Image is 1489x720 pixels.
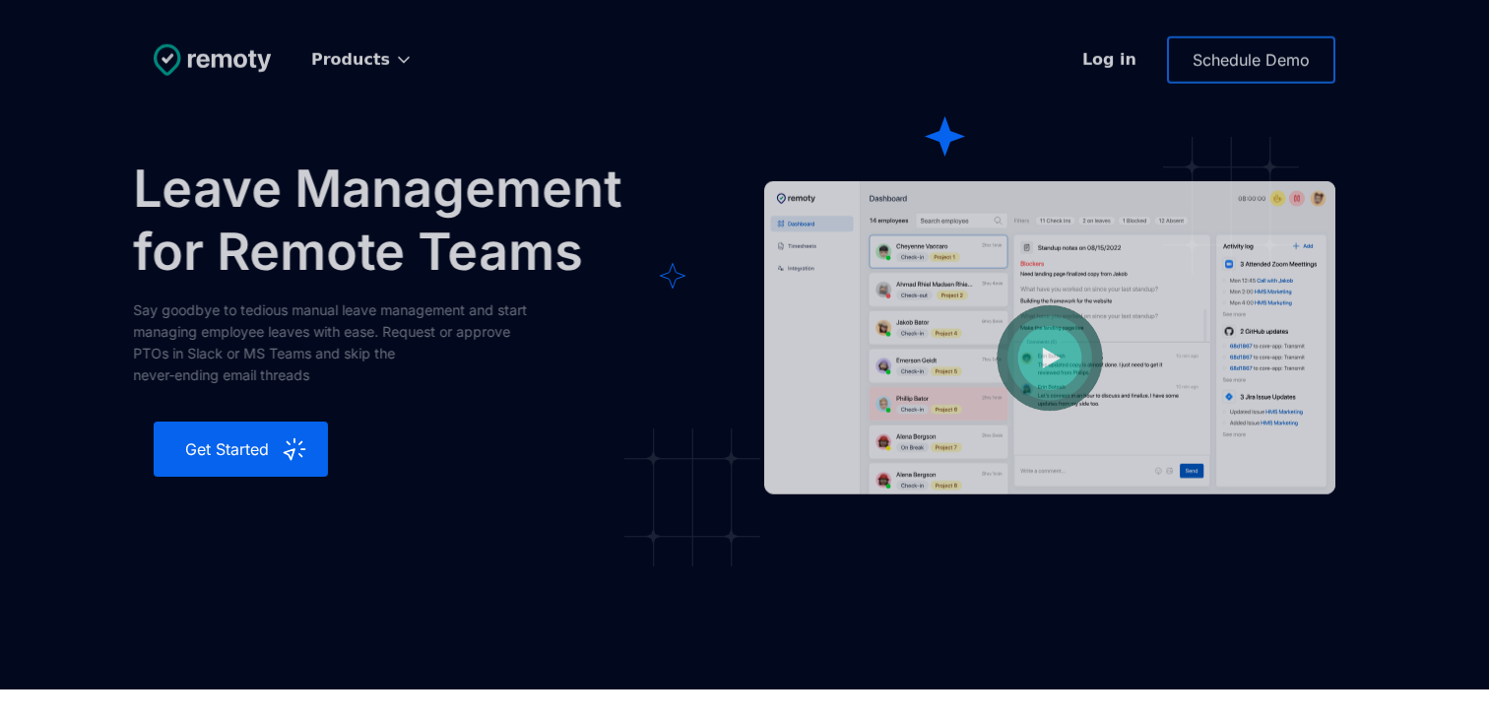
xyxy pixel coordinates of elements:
a: Log in [1064,37,1155,83]
div: Get Started [177,437,281,461]
div: Products [295,38,429,82]
a: open lightbox [764,178,1335,497]
div: Log in [1082,48,1136,72]
img: Untitled UI logotext [154,44,272,76]
a: Get Started [154,422,328,477]
a: Schedule Demo [1167,36,1335,84]
h2: Leave Management for Remote Teams [133,158,625,284]
div: Say goodbye to tedious manual leave management and start managing employee leaves with ease. Requ... [133,299,527,386]
div: Products [311,50,390,70]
